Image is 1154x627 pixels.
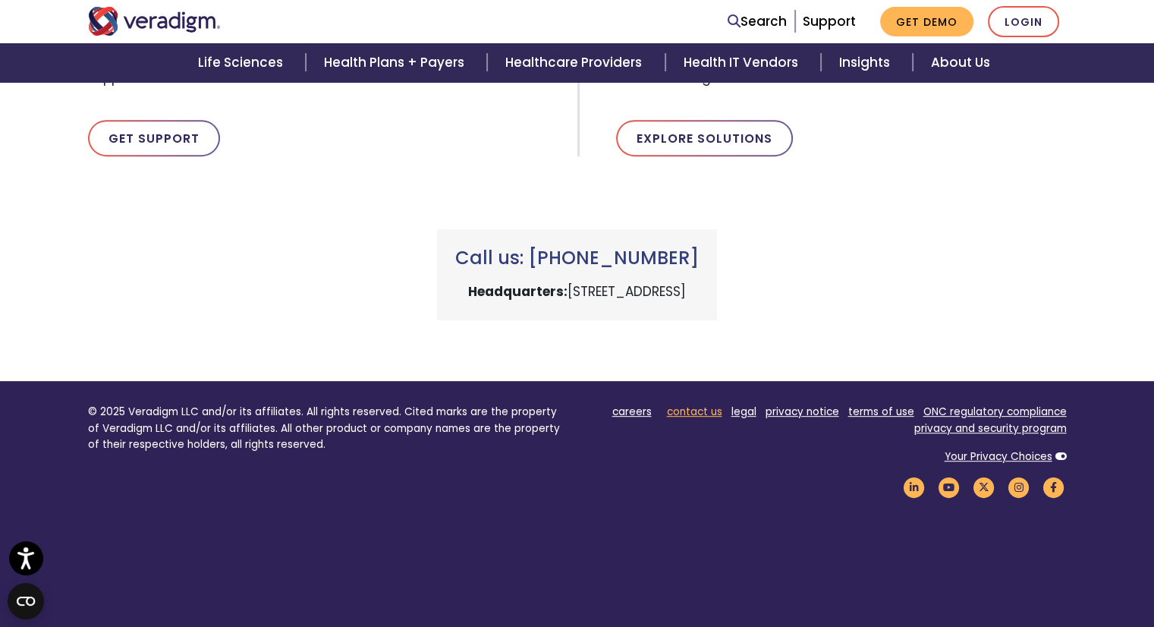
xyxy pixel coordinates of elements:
[901,480,927,494] a: Veradigm LinkedIn Link
[180,43,306,82] a: Life Sciences
[1006,480,1032,494] a: Veradigm Instagram Link
[612,405,652,419] a: careers
[821,43,913,82] a: Insights
[971,480,997,494] a: Veradigm Twitter Link
[848,405,914,419] a: terms of use
[803,12,856,30] a: Support
[665,43,821,82] a: Health IT Vendors
[455,282,699,302] p: [STREET_ADDRESS]
[616,120,793,156] a: Explore Solutions
[306,43,487,82] a: Health Plans + Payers
[8,583,44,619] button: Open CMP widget
[468,282,568,301] strong: Headquarters:
[455,247,699,269] h3: Call us: [PHONE_NUMBER]
[88,7,221,36] img: Veradigm logo
[667,405,722,419] a: contact us
[945,449,1052,464] a: Your Privacy Choices
[88,404,566,453] p: © 2025 Veradigm LLC and/or its affiliates. All rights reserved. Cited marks are the property of V...
[923,405,1067,419] a: ONC regulatory compliance
[1041,480,1067,494] a: Veradigm Facebook Link
[936,480,962,494] a: Veradigm YouTube Link
[88,120,220,156] a: Get Support
[731,405,756,419] a: legal
[766,405,839,419] a: privacy notice
[487,43,665,82] a: Healthcare Providers
[728,11,787,32] a: Search
[914,421,1067,436] a: privacy and security program
[988,6,1059,37] a: Login
[913,43,1008,82] a: About Us
[880,7,973,36] a: Get Demo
